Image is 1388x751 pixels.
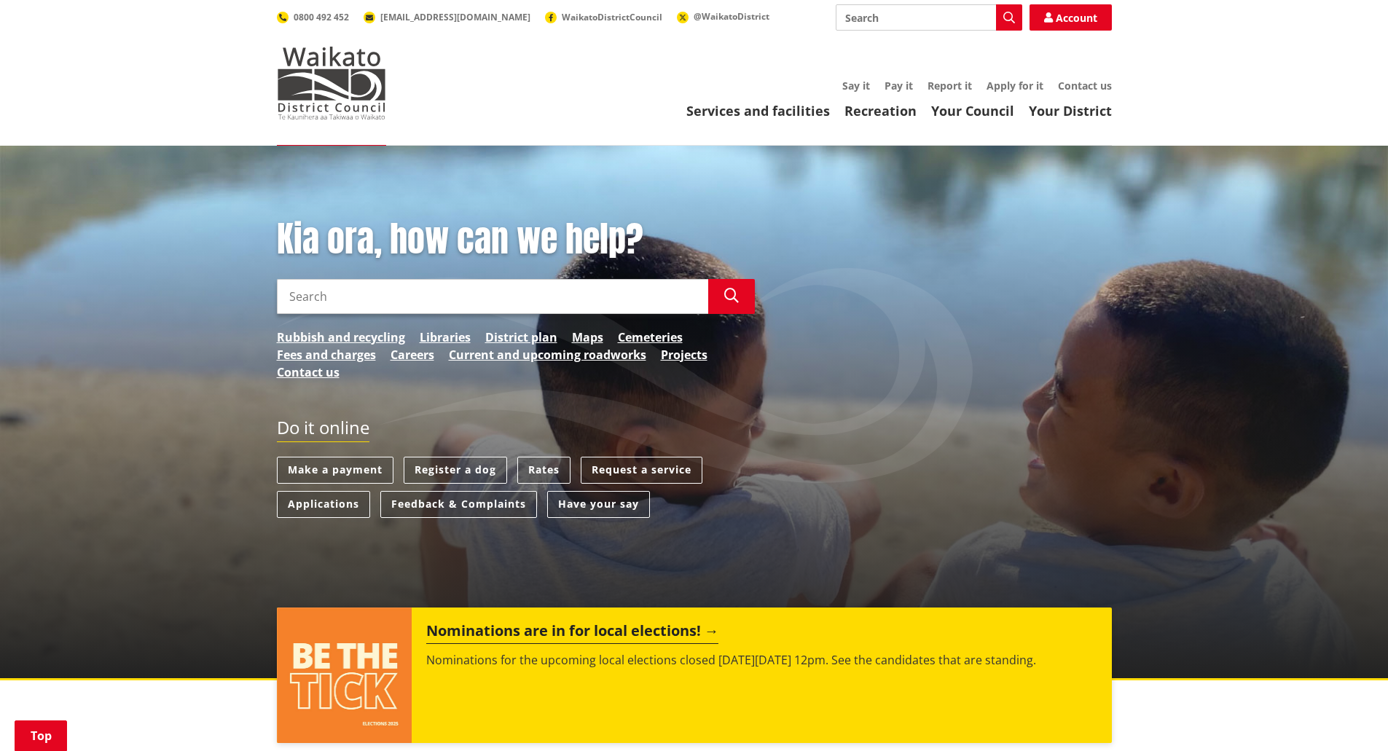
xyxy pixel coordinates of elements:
a: Nominations are in for local elections! Nominations for the upcoming local elections closed [DATE... [277,608,1112,743]
a: Projects [661,346,707,363]
img: Waikato District Council - Te Kaunihera aa Takiwaa o Waikato [277,47,386,119]
a: Careers [391,346,434,363]
iframe: Messenger Launcher [1321,690,1373,742]
a: Your District [1029,102,1112,119]
a: Feedback & Complaints [380,491,537,518]
a: Pay it [885,79,913,93]
a: Contact us [1058,79,1112,93]
a: Make a payment [277,457,393,484]
input: Search input [836,4,1022,31]
span: 0800 492 452 [294,11,349,23]
a: Request a service [581,457,702,484]
a: Maps [572,329,603,346]
span: [EMAIL_ADDRESS][DOMAIN_NAME] [380,11,530,23]
a: Apply for it [987,79,1043,93]
a: Libraries [420,329,471,346]
span: WaikatoDistrictCouncil [562,11,662,23]
a: Report it [928,79,972,93]
a: 0800 492 452 [277,11,349,23]
a: Services and facilities [686,102,830,119]
a: WaikatoDistrictCouncil [545,11,662,23]
a: Contact us [277,363,340,381]
h2: Nominations are in for local elections! [426,622,718,644]
input: Search input [277,279,708,314]
a: Account [1030,4,1112,31]
a: Applications [277,491,370,518]
a: @WaikatoDistrict [677,10,769,23]
span: @WaikatoDistrict [694,10,769,23]
a: Rates [517,457,571,484]
a: Rubbish and recycling [277,329,405,346]
a: Have your say [547,491,650,518]
a: Current and upcoming roadworks [449,346,646,363]
h2: Do it online [277,417,369,443]
h1: Kia ora, how can we help? [277,219,755,261]
p: Nominations for the upcoming local elections closed [DATE][DATE] 12pm. See the candidates that ar... [426,651,1097,669]
img: ELECTIONS 2025 (15) [277,608,412,743]
a: Fees and charges [277,346,376,363]
a: Cemeteries [618,329,683,346]
a: [EMAIL_ADDRESS][DOMAIN_NAME] [364,11,530,23]
a: Say it [842,79,870,93]
a: Register a dog [404,457,507,484]
a: Your Council [931,102,1014,119]
a: Top [15,720,67,751]
a: District plan [485,329,557,346]
a: Recreation [844,102,917,119]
